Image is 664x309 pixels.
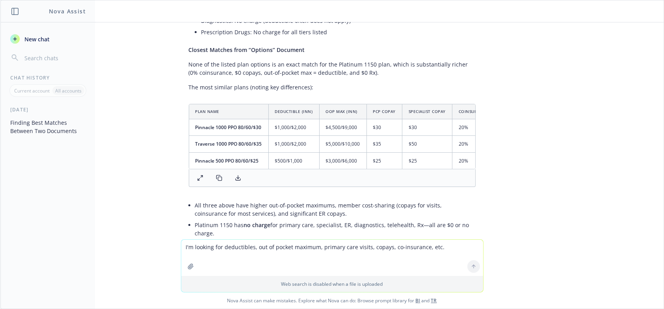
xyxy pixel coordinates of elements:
div: [DATE] [1,106,95,113]
td: $1,000/$2,000 [268,136,319,152]
button: New chat [7,32,89,46]
span: Traverse 1000 PPO 80/60/$35 [195,141,262,147]
span: Closest Matches from “Options” Document [189,46,305,54]
li: Prescription Drugs: No charge for all tiers listed [201,26,476,38]
td: $1,000/$2,000 [268,119,319,136]
li: Even plans with lower deductibles (e.g., Pinnacle 500 PPO) still have coinsurance, higher OOP max... [195,239,476,259]
span: Pinnacle 500 PPO 80/60/$25 [195,157,259,164]
p: All accounts [55,87,82,94]
input: Search chats [23,52,86,63]
li: Platinum 1150 has for primary care, specialist, ER, diagnostics, telehealth, Rx—all are $0 or no ... [195,219,476,239]
td: $4,500/$9,000 [319,119,366,136]
a: BI [416,297,420,304]
th: Specialist Copay [402,104,452,119]
p: Current account [14,87,50,94]
p: Web search is disabled when a file is uploaded [186,281,478,287]
th: Coinsurance (INN) [452,104,507,119]
th: Plan Name [189,104,269,119]
td: $30 [402,119,452,136]
td: $30 [366,119,402,136]
button: Finding Best Matches Between Two Documents [7,116,89,137]
li: All three above have higher out-of-pocket maximums, member cost-sharing (copays for visits, coins... [195,200,476,219]
th: OOP Max (INN) [319,104,366,119]
p: The most similar plans (noting key differences): [189,83,476,91]
th: PCP Copay [366,104,402,119]
td: $500/$1,000 [268,152,319,169]
td: 20% [452,119,507,136]
div: Chat History [1,74,95,81]
td: $50 [402,136,452,152]
span: Pinnacle 1000 PPO 80/60/$30 [195,124,262,131]
th: Deductible (INN) [268,104,319,119]
td: $35 [366,136,402,152]
td: $25 [366,152,402,169]
h1: Nova Assist [49,7,86,15]
p: None of the listed plan options is an exact match for the Platinum 1150 plan, which is substantia... [189,60,476,77]
td: 20% [452,136,507,152]
span: New chat [23,35,50,43]
td: $5,000/$10,000 [319,136,366,152]
td: 20% [452,152,507,169]
span: no charge [244,221,271,229]
span: Nova Assist can make mistakes. Explore what Nova can do: Browse prompt library for and [4,292,660,309]
td: $3,000/$6,000 [319,152,366,169]
a: TR [431,297,437,304]
td: $25 [402,152,452,169]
